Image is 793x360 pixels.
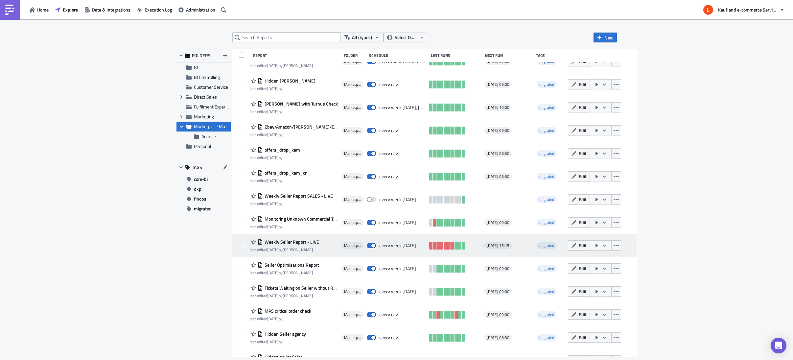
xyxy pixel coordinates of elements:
div: Report [253,53,341,58]
button: Select Owner [384,33,426,42]
div: every week on Monday [379,220,416,226]
span: migrated [539,334,554,341]
button: core-bi [176,174,231,184]
span: Fulfilment Experience [194,103,236,110]
div: last edited by [250,109,338,114]
span: finops [194,194,206,204]
time: 2025-08-11T09:36:37Z [267,85,279,92]
div: last edited by [250,224,338,229]
div: last edited by [250,86,315,91]
button: Execution Log [134,5,175,15]
span: [DATE] 09:00 [487,220,509,225]
span: Explore [63,6,78,13]
button: Edit [568,194,590,204]
button: Edit [568,309,590,320]
div: Open Intercom Messenger [771,338,786,353]
button: migrated [176,204,231,214]
span: Edit [579,150,587,157]
button: Edit [568,79,590,89]
span: KAM Sellers with Turnus Check [263,101,338,107]
div: last edited by [250,132,338,137]
span: Home [37,6,49,13]
span: Marketplace Management [344,128,361,133]
div: every week on Tuesday, Thursday [379,105,426,110]
div: every week on Wednesday [379,289,416,295]
span: Select Owner [395,34,417,41]
time: 2025-06-30T12:30:32Z [267,247,279,253]
span: Edit [579,242,587,249]
div: last edited by [250,155,300,160]
span: migrated [537,196,557,203]
span: offers_drop_kam [263,147,300,153]
time: 2025-08-11T10:11:25Z [267,155,279,161]
span: Kaufland e-commerce Services GmbH & Co. KG [718,6,777,13]
span: Data & Integrations [92,6,130,13]
div: every day [379,128,398,133]
span: [DATE] 09:00 [487,312,509,317]
span: Marketplace Management [344,151,361,156]
time: 2025-08-11T10:10:31Z [267,132,279,138]
button: Edit [568,240,590,251]
button: New [594,33,617,42]
span: FOLDERS [192,53,211,59]
span: dxp [194,184,201,194]
span: BI [194,64,198,71]
span: Edit [579,173,587,180]
span: Edit [579,127,587,134]
span: Administration [186,6,215,13]
button: Data & Integrations [81,5,134,15]
span: Edit [579,219,587,226]
time: 2025-08-15T10:47:47Z [267,224,279,230]
span: migrated [537,219,557,226]
div: last edited by [PERSON_NAME] [250,270,319,275]
span: offers_drop_kam_cn [263,170,308,176]
span: migrated [537,127,557,134]
button: Edit [568,332,590,343]
span: Edit [579,104,587,111]
span: Archive [201,133,216,140]
div: Next Run [485,53,532,58]
span: migrated [537,242,557,249]
span: migrated [537,150,557,157]
span: Marketplace Management [344,197,361,202]
span: Execution Log [145,6,172,13]
div: last edited by [250,339,306,344]
button: Edit [568,125,590,135]
span: migrated [539,127,554,133]
div: every week on Monday [379,243,416,249]
span: Marketplace Management [344,335,361,340]
div: Last Runs [431,53,482,58]
span: [DATE] 09:00 [487,266,509,271]
img: Avatar [703,4,714,15]
span: migrated [539,173,554,180]
span: Customer Service [194,84,228,90]
time: 2025-08-11T10:13:35Z [267,201,279,207]
div: last edited by [250,178,308,183]
span: Tickets Waiting on Seller without Reply [263,285,338,291]
div: every day [379,151,398,156]
input: Search Reports [232,33,341,42]
span: BI Controlling [194,74,220,81]
span: [DATE] 10:00 [487,105,509,110]
span: Hidden seller Sales [263,354,303,360]
span: Marketplace Management [344,243,361,248]
button: Edit [568,148,590,158]
span: migrated [537,288,557,295]
button: Explore [52,5,81,15]
button: Edit [568,286,590,297]
div: every week on Monday [379,266,416,272]
button: finops [176,194,231,204]
div: last edited by [PERSON_NAME] [250,247,319,252]
div: last edited by [PERSON_NAME] [250,293,338,298]
span: Personal [194,143,211,150]
button: All (types) [341,33,384,42]
span: [DATE] 09:00 [487,82,509,87]
span: Monitoring Unknown Commercial Types [263,216,338,222]
span: Edit [579,196,587,203]
time: 2025-08-11T10:11:39Z [267,178,279,184]
span: core-bi [194,174,208,184]
span: migrated [537,311,557,318]
button: Home [26,5,52,15]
